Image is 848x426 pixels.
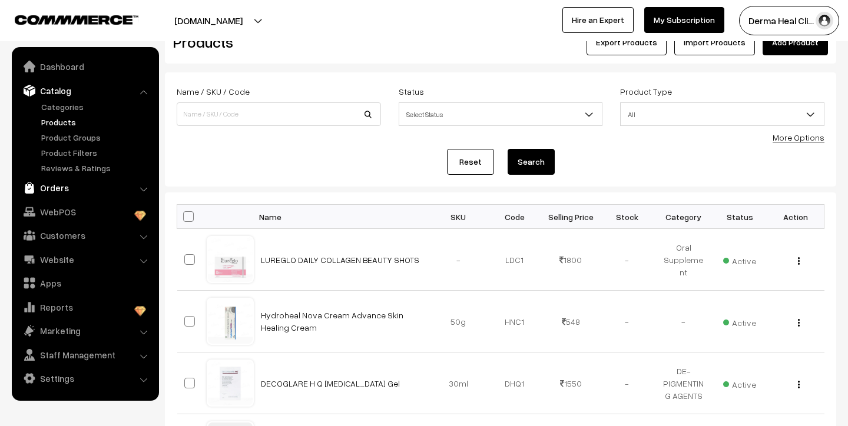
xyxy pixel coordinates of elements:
img: Menu [798,257,800,265]
label: Product Type [620,85,672,98]
a: Orders [15,177,155,198]
a: Staff Management [15,344,155,365]
td: - [655,291,712,352]
a: Reports [15,297,155,318]
a: Dashboard [15,56,155,77]
a: My Subscription [644,7,724,33]
a: COMMMERCE [15,12,118,26]
td: HNC1 [486,291,543,352]
th: Stock [599,205,655,229]
td: 30ml [430,352,487,414]
img: COMMMERCE [15,15,138,24]
th: Status [711,205,768,229]
a: Apps [15,272,155,294]
a: Marketing [15,320,155,341]
th: Code [486,205,543,229]
a: More Options [773,132,824,142]
a: Hire an Expert [562,7,634,33]
a: Settings [15,368,155,389]
button: Derma Heal Cli… [739,6,839,35]
a: Product Filters [38,147,155,159]
span: Select Status [399,104,602,125]
th: Name [254,205,430,229]
a: Import Products [674,29,755,55]
td: 1550 [543,352,599,414]
a: Website [15,249,155,270]
td: 548 [543,291,599,352]
span: Active [723,375,756,391]
span: Select Status [399,102,603,126]
a: DECOGLARE H Q [MEDICAL_DATA] Gel [261,378,400,388]
a: Add Product [763,29,828,55]
a: Reviews & Ratings [38,162,155,174]
a: Reset [447,149,494,175]
a: WebPOS [15,201,155,222]
img: Menu [798,319,800,327]
span: All [620,102,824,126]
a: LUREGLO DAILY COLLAGEN BEAUTY SHOTS [261,255,419,265]
td: - [430,229,487,291]
a: Categories [38,101,155,113]
button: Export Products [587,29,667,55]
td: DHQ1 [486,352,543,414]
span: All [621,104,824,125]
img: user [816,12,833,29]
td: - [599,352,655,414]
td: LDC1 [486,229,543,291]
td: 50g [430,291,487,352]
img: Menu [798,381,800,388]
td: Oral Supplement [655,229,712,291]
td: - [599,291,655,352]
td: - [599,229,655,291]
label: Name / SKU / Code [177,85,250,98]
label: Status [399,85,424,98]
th: Action [768,205,824,229]
h2: Products [173,33,380,51]
span: Active [723,252,756,267]
a: Hydroheal Nova Cream Advance Skin Healing Cream [261,310,403,332]
a: Catalog [15,80,155,101]
input: Name / SKU / Code [177,102,381,126]
span: Active [723,314,756,329]
td: DE-PIGMENTING AGENTS [655,352,712,414]
a: Products [38,116,155,128]
th: Selling Price [543,205,599,229]
th: Category [655,205,712,229]
td: 1800 [543,229,599,291]
a: Customers [15,225,155,246]
button: Search [508,149,555,175]
a: Product Groups [38,131,155,144]
th: SKU [430,205,487,229]
button: [DOMAIN_NAME] [133,6,284,35]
